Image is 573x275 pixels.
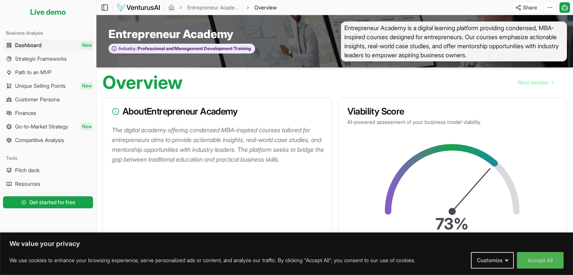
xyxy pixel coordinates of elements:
span: Entrepreneur Academy is a digital learning platform providing condensed, MBA-inspired courses des... [341,21,567,61]
div: Tools [3,152,93,164]
text: 73 % [436,214,469,233]
span: Pitch deck [15,167,40,174]
span: Go-to-Market Strategy [15,123,68,130]
a: Competitive Analysis [3,134,93,146]
span: New [81,123,93,130]
p: The digital academy offering condensed MBA-inspired courses tailored for entrepreneurs aims to pr... [112,125,325,164]
p: AI-powered assessment of your business model viability [347,118,558,126]
h3: About Entrepreneur Academy [112,107,322,116]
span: New [81,41,93,49]
a: Path to an MVP [3,66,93,78]
nav: breadcrumb [168,4,277,11]
button: Share [512,2,541,14]
a: Go-to-Market StrategyNew [3,121,93,133]
button: Customize [471,252,514,269]
p: We value your privacy [9,239,564,248]
span: New [81,82,93,90]
p: We use cookies to enhance your browsing experience, serve personalized ads or content, and analyz... [9,256,415,265]
span: Strategic Frameworks [15,55,67,63]
a: Get started for free [3,195,93,210]
button: Accept All [517,252,564,269]
span: Path to an MVP [15,69,52,76]
span: Dashboard [15,41,41,49]
span: Next section [518,79,548,86]
nav: pagination [512,75,559,90]
a: Entrepreneur Academy [187,4,241,11]
span: Resources [15,180,40,188]
a: Customer Persona [3,93,93,105]
a: Pitch deck [3,164,93,176]
span: Share [523,4,537,11]
span: Unique Selling Points [15,82,66,90]
a: DashboardNew [3,39,93,51]
span: Customer Persona [15,96,60,103]
a: Go to next page [512,75,559,90]
span: Overview [254,4,277,11]
a: Unique Selling PointsNew [3,80,93,92]
a: Resources [3,178,93,190]
span: Finances [15,109,36,117]
a: Strategic Frameworks [3,53,93,65]
span: Professional and Management Development Training [137,46,251,52]
span: Industry: [119,46,137,52]
span: Get started for free [29,199,75,206]
span: Competitive Analysis [15,136,64,144]
div: Business Analysis [3,27,93,39]
span: Entrepreneur Academy [108,27,233,41]
button: Get started for free [3,196,93,208]
h1: Overview [102,73,183,92]
h3: Viability Score [347,107,558,116]
img: logo [116,3,160,12]
button: Industry:Professional and Management Development Training [108,44,255,54]
a: Finances [3,107,93,119]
